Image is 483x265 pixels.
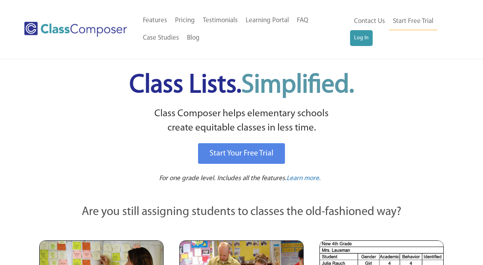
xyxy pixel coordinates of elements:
a: Features [139,12,171,29]
span: Class Lists. [129,73,354,98]
a: Blog [183,29,204,47]
a: Contact Us [350,13,389,30]
p: Class Composer helps elementary schools create equitable classes in less time. [38,107,445,136]
p: Are you still assigning students to classes the old-fashioned way? [39,204,444,221]
a: Log In [350,30,373,46]
img: Class Composer [24,22,127,37]
a: Start Your Free Trial [198,143,285,164]
a: Learning Portal [242,12,293,29]
span: For one grade level. Includes all the features. [159,175,287,182]
a: Testimonials [199,12,242,29]
nav: Header Menu [350,13,453,46]
a: Start Free Trial [389,13,437,31]
a: Learn more. [287,174,321,184]
span: Start Your Free Trial [210,150,273,157]
nav: Header Menu [139,12,350,47]
a: FAQ [293,12,312,29]
a: Case Studies [139,29,183,47]
span: Simplified. [241,73,354,98]
span: Learn more. [287,175,321,182]
a: Pricing [171,12,199,29]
